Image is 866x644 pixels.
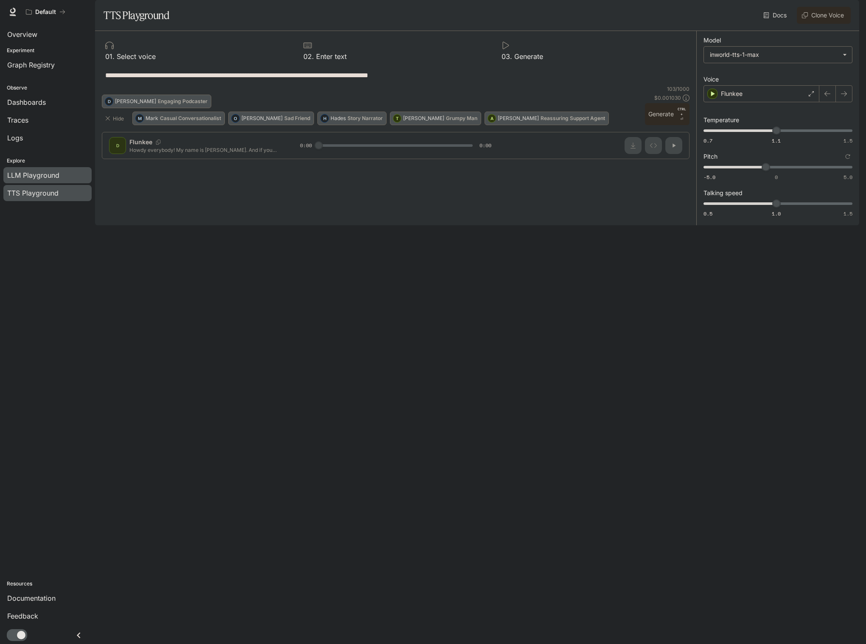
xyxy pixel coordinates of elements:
[115,53,156,60] p: Select voice
[762,7,790,24] a: Docs
[488,112,496,125] div: A
[512,53,543,60] p: Generate
[232,112,239,125] div: O
[498,116,539,121] p: [PERSON_NAME]
[102,112,129,125] button: Hide
[158,99,207,104] p: Engaging Podcaster
[654,94,681,101] p: $ 0.001030
[703,174,715,181] span: -5.0
[317,112,387,125] button: HHadesStory Narrator
[703,117,739,123] p: Temperature
[303,53,314,60] p: 0 2 .
[645,103,689,125] button: GenerateCTRL +⏎
[703,76,719,82] p: Voice
[105,53,115,60] p: 0 1 .
[102,95,211,108] button: D[PERSON_NAME]Engaging Podcaster
[677,106,686,117] p: CTRL +
[703,37,721,43] p: Model
[844,210,852,217] span: 1.5
[105,95,113,108] div: D
[485,112,609,125] button: A[PERSON_NAME]Reassuring Support Agent
[115,99,156,104] p: [PERSON_NAME]
[775,174,778,181] span: 0
[284,116,310,121] p: Sad Friend
[721,90,743,98] p: Flunkee
[541,116,605,121] p: Reassuring Support Agent
[772,137,781,144] span: 1.1
[710,50,838,59] div: inworld-tts-1-max
[502,53,512,60] p: 0 3 .
[22,3,69,20] button: All workspaces
[241,116,283,121] p: [PERSON_NAME]
[703,190,743,196] p: Talking speed
[403,116,444,121] p: [PERSON_NAME]
[136,112,143,125] div: M
[703,137,712,144] span: 0.7
[844,137,852,144] span: 1.5
[797,7,851,24] button: Clone Voice
[667,85,689,92] p: 103 / 1000
[704,47,852,63] div: inworld-tts-1-max
[844,174,852,181] span: 5.0
[446,116,477,121] p: Grumpy Man
[228,112,314,125] button: O[PERSON_NAME]Sad Friend
[35,8,56,16] p: Default
[703,210,712,217] span: 0.5
[331,116,346,121] p: Hades
[772,210,781,217] span: 1.0
[677,106,686,122] p: ⏎
[160,116,221,121] p: Casual Conversationalist
[321,112,328,125] div: H
[132,112,225,125] button: MMarkCasual Conversationalist
[390,112,481,125] button: T[PERSON_NAME]Grumpy Man
[314,53,347,60] p: Enter text
[843,152,852,161] button: Reset to default
[348,116,383,121] p: Story Narrator
[393,112,401,125] div: T
[146,116,158,121] p: Mark
[703,154,717,160] p: Pitch
[104,7,169,24] h1: TTS Playground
